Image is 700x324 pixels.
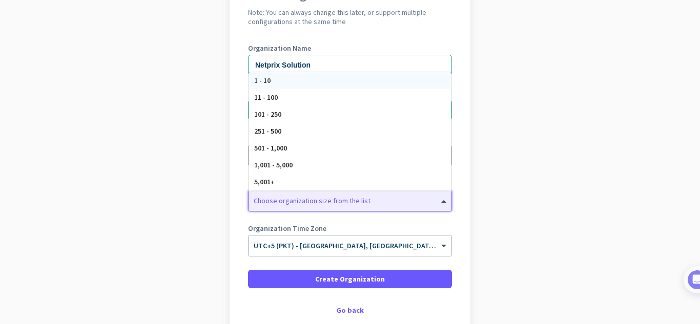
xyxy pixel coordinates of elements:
span: 11 - 100 [254,93,278,102]
input: What is the name of your organization? [248,55,452,75]
input: 201-555-0123 [248,100,452,120]
h2: Note: You can always change this later, or support multiple configurations at the same time [248,8,452,26]
label: Organization language [248,135,323,142]
div: Go back [248,307,452,314]
div: Options List [249,72,451,190]
label: Organization Size (Optional) [248,180,452,187]
span: 5,001+ [254,177,275,186]
span: 501 - 1,000 [254,143,287,153]
span: 251 - 500 [254,126,281,136]
span: 1,001 - 5,000 [254,160,293,169]
span: 1 - 10 [254,76,271,85]
span: 101 - 250 [254,110,281,119]
span: Create Organization [315,274,385,284]
button: Create Organization [248,270,452,288]
label: Phone Number [248,90,452,97]
label: Organization Time Zone [248,225,452,232]
label: Organization Name [248,45,452,52]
